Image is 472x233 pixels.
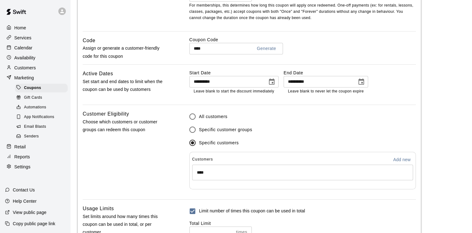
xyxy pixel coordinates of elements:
[14,35,32,41] p: Services
[83,37,95,45] h6: Code
[15,83,70,93] a: Coupons
[14,164,31,170] p: Settings
[355,76,367,88] button: Choose date, selected date is Aug 19, 2025
[15,122,70,132] a: Email Blasts
[199,208,305,215] h6: Limit number of times this coupon can be used in total
[83,110,129,118] h6: Customer Eligibility
[192,155,213,165] span: Customers
[189,70,279,76] label: Start Date
[83,70,113,78] h6: Active Dates
[15,132,70,141] a: Senders
[189,37,416,43] label: Coupon Code
[5,23,65,32] a: Home
[24,133,39,140] span: Senders
[15,93,68,102] div: Gift Cards
[13,209,46,216] p: View public page
[14,75,34,81] p: Marketing
[14,25,26,31] p: Home
[199,140,239,146] span: Specific customers
[24,95,42,101] span: Gift Cards
[199,126,252,133] span: Specific customer groups
[189,221,211,226] label: Total Limit
[13,198,36,204] p: Help Center
[14,55,36,61] p: Availability
[5,73,65,82] a: Marketing
[15,84,68,92] div: Coupons
[192,165,413,180] div: Start typing to search customers...
[15,103,68,112] div: Automations
[5,63,65,72] a: Customers
[15,103,70,112] a: Automations
[24,104,46,111] span: Automations
[284,70,368,76] label: End Date
[5,152,65,161] a: Reports
[194,88,274,95] p: Leave blank to start the discount immediately
[24,124,46,130] span: Email Blasts
[13,187,35,193] p: Contact Us
[14,154,30,160] p: Reports
[24,114,54,120] span: App Notifications
[14,65,36,71] p: Customers
[288,88,364,95] p: Leave blank to never let the coupon expire
[24,85,41,91] span: Coupons
[391,155,413,165] button: Add new
[189,2,416,21] p: For memberships, this determines how long this coupon will apply once redeemed. One-off payments ...
[83,78,169,93] p: Set start and end dates to limit when the coupon can be used by customers
[15,112,70,122] a: App Notifications
[393,156,411,163] p: Add new
[254,43,279,54] button: Generate
[14,144,26,150] p: Retail
[83,205,114,213] h6: Usage Limits
[5,43,65,52] a: Calendar
[199,113,227,120] span: All customers
[15,113,68,121] div: App Notifications
[15,122,68,131] div: Email Blasts
[5,162,65,171] a: Settings
[13,221,55,227] p: Copy public page link
[83,44,169,60] p: Assign or generate a customer-friendly code for this coupon
[5,142,65,151] a: Retail
[265,76,278,88] button: Choose date, selected date is Aug 18, 2025
[15,93,70,102] a: Gift Cards
[5,53,65,62] a: Availability
[5,33,65,42] a: Services
[15,132,68,141] div: Senders
[83,118,169,134] p: Choose which customers or customer groups can redeem this coupon
[14,45,32,51] p: Calendar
